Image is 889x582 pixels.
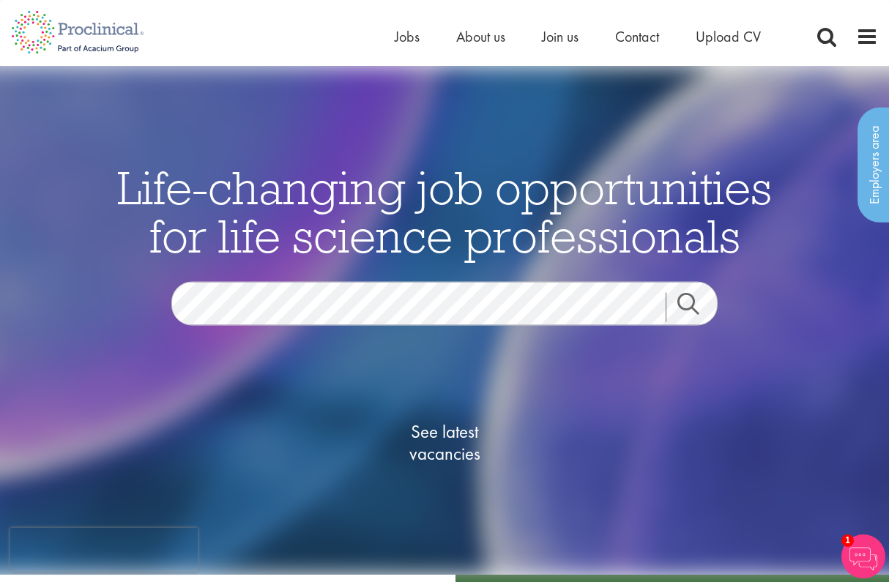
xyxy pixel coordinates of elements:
a: Jobs [395,27,420,46]
a: See latestvacancies [371,362,518,523]
a: Job search submit button [666,293,729,322]
span: 1 [841,534,854,547]
a: Upload CV [696,27,761,46]
a: About us [456,27,505,46]
span: See latest vacancies [371,421,518,465]
a: Join us [542,27,579,46]
iframe: reCAPTCHA [10,528,198,572]
a: Contact [615,27,659,46]
img: Chatbot [841,534,885,578]
span: Life-changing job opportunities for life science professionals [117,158,772,265]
